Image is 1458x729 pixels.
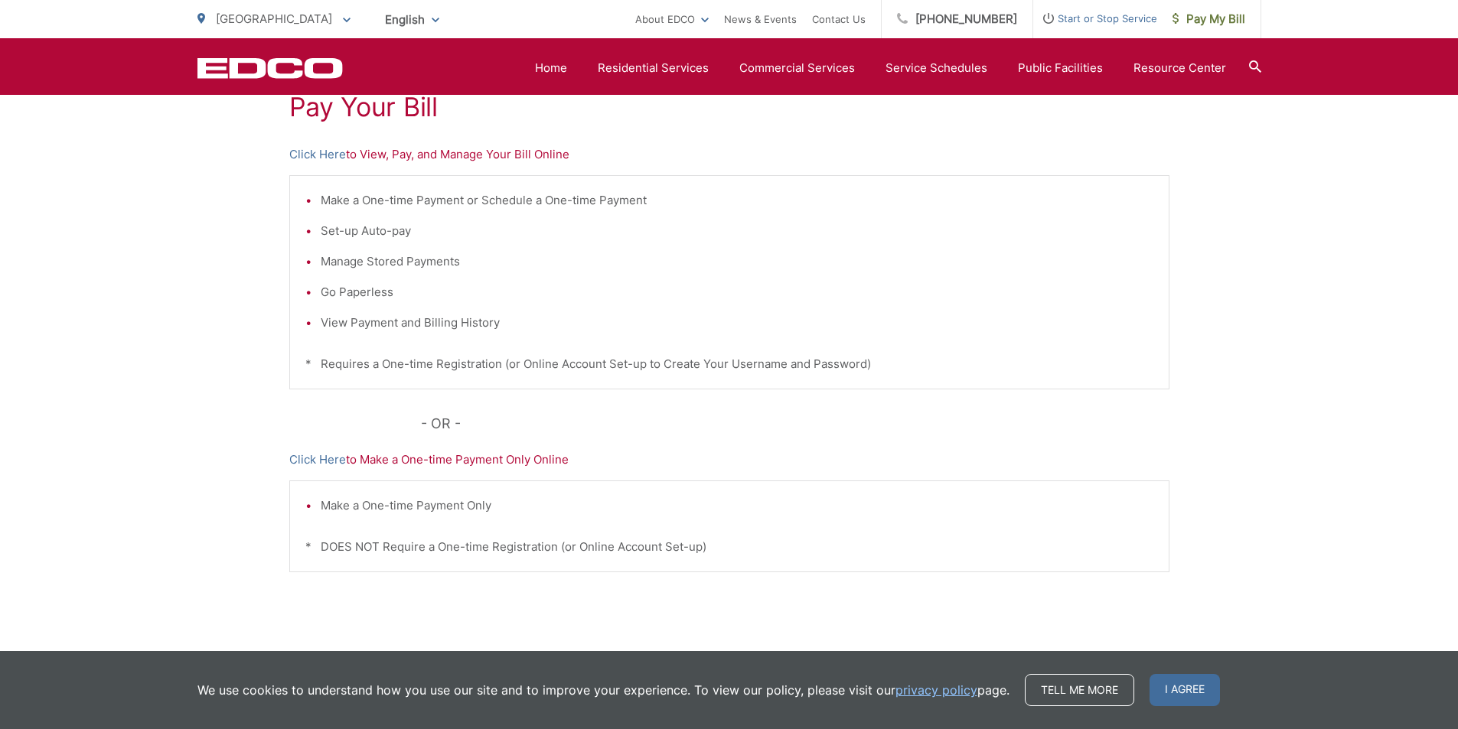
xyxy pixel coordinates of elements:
[1173,10,1245,28] span: Pay My Bill
[739,59,855,77] a: Commercial Services
[289,145,346,164] a: Click Here
[598,59,709,77] a: Residential Services
[305,538,1153,556] p: * DOES NOT Require a One-time Registration (or Online Account Set-up)
[535,59,567,77] a: Home
[321,283,1153,301] li: Go Paperless
[635,10,709,28] a: About EDCO
[812,10,866,28] a: Contact Us
[1025,674,1134,706] a: Tell me more
[1133,59,1226,77] a: Resource Center
[321,191,1153,210] li: Make a One-time Payment or Schedule a One-time Payment
[321,314,1153,332] li: View Payment and Billing History
[1018,59,1103,77] a: Public Facilities
[895,681,977,699] a: privacy policy
[1150,674,1220,706] span: I agree
[197,57,343,79] a: EDCD logo. Return to the homepage.
[321,496,1153,515] li: Make a One-time Payment Only
[724,10,797,28] a: News & Events
[289,451,1169,469] p: to Make a One-time Payment Only Online
[197,681,1010,699] p: We use cookies to understand how you use our site and to improve your experience. To view our pol...
[421,412,1169,435] p: - OR -
[289,451,346,469] a: Click Here
[886,59,987,77] a: Service Schedules
[321,252,1153,271] li: Manage Stored Payments
[289,92,1169,122] h1: Pay Your Bill
[289,145,1169,164] p: to View, Pay, and Manage Your Bill Online
[216,11,332,26] span: [GEOGRAPHIC_DATA]
[321,222,1153,240] li: Set-up Auto-pay
[305,355,1153,373] p: * Requires a One-time Registration (or Online Account Set-up to Create Your Username and Password)
[373,6,451,33] span: English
